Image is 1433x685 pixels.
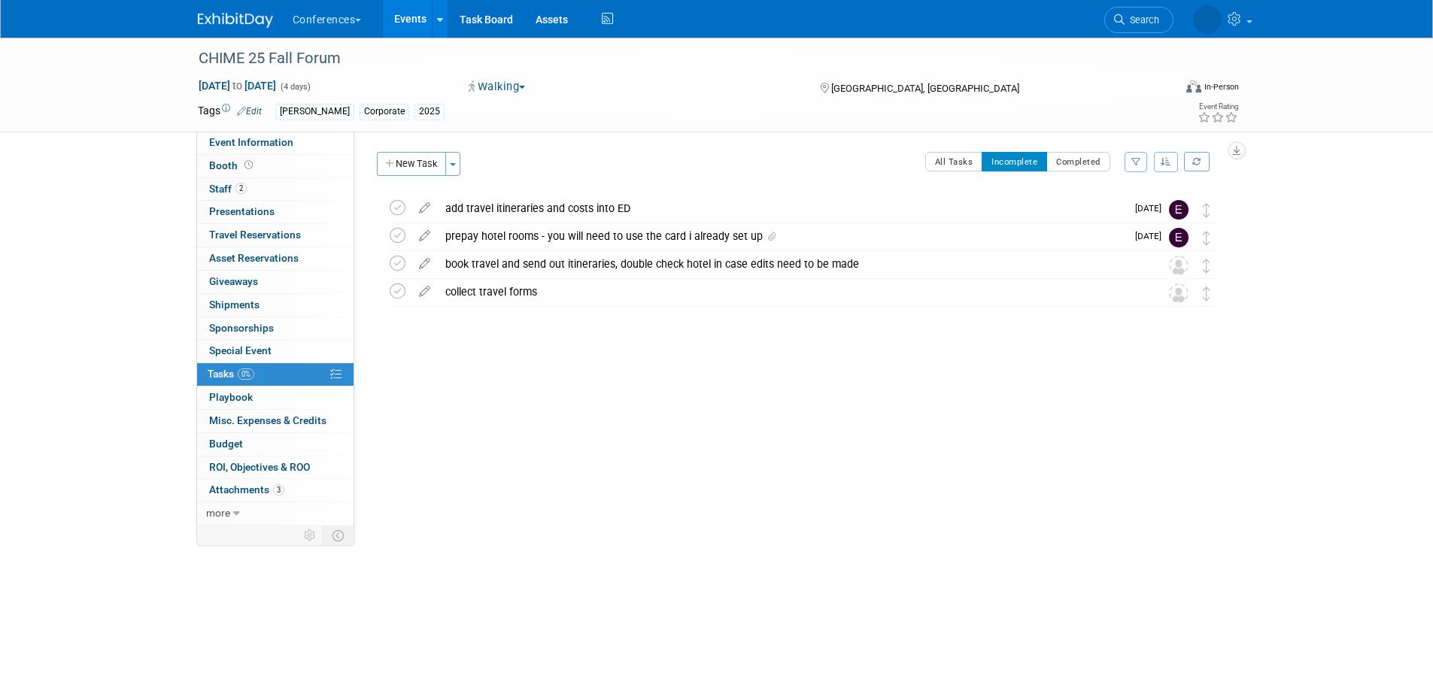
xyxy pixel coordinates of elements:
[982,152,1047,171] button: Incomplete
[209,461,310,473] span: ROI, Objectives & ROO
[438,195,1126,221] div: add travel itineraries and costs into ED
[463,79,531,95] button: Walking
[209,252,299,264] span: Asset Reservations
[1046,152,1110,171] button: Completed
[411,229,438,243] a: edit
[209,183,247,195] span: Staff
[237,106,262,117] a: Edit
[209,322,274,334] span: Sponsorships
[411,257,438,271] a: edit
[1203,259,1210,273] i: Move task
[197,155,354,177] a: Booth
[323,526,354,545] td: Toggle Event Tabs
[197,201,354,223] a: Presentations
[1169,256,1189,275] img: Unassigned
[197,410,354,432] a: Misc. Expenses & Credits
[279,82,311,92] span: (4 days)
[241,159,256,171] span: Booth not reserved yet
[275,104,354,120] div: [PERSON_NAME]
[230,80,244,92] span: to
[197,502,354,525] a: more
[438,223,1126,249] div: prepay hotel rooms - you will need to use the card i already set up
[197,132,354,154] a: Event Information
[197,247,354,270] a: Asset Reservations
[209,438,243,450] span: Budget
[831,83,1019,94] span: [GEOGRAPHIC_DATA], [GEOGRAPHIC_DATA]
[1198,103,1238,111] div: Event Rating
[438,251,1139,277] div: book travel and send out itineraries, double check hotel in case edits need to be made
[238,368,254,380] span: 0%
[197,479,354,502] a: Attachments3
[1169,283,1189,303] img: Unassigned
[1186,80,1201,92] img: Format-Inperson.png
[411,202,438,215] a: edit
[197,178,354,201] a: Staff2
[925,152,983,171] button: All Tasks
[197,317,354,340] a: Sponsorships
[208,368,254,380] span: Tasks
[197,363,354,386] a: Tasks0%
[209,391,253,403] span: Playbook
[193,45,1151,72] div: CHIME 25 Fall Forum
[1104,7,1173,33] a: Search
[1085,78,1240,101] div: Event Format
[197,456,354,479] a: ROI, Objectives & ROO
[197,271,354,293] a: Giveaways
[198,103,262,120] td: Tags
[1184,152,1210,171] a: Refresh
[209,136,293,148] span: Event Information
[197,294,354,317] a: Shipments
[209,275,258,287] span: Giveaways
[414,104,445,120] div: 2025
[198,79,277,92] span: [DATE] [DATE]
[1135,203,1169,214] span: [DATE]
[209,159,256,171] span: Booth
[209,229,301,241] span: Travel Reservations
[1204,81,1239,92] div: In-Person
[1203,203,1210,217] i: Move task
[297,526,323,545] td: Personalize Event Tab Strip
[209,414,326,426] span: Misc. Expenses & Credits
[209,483,284,496] span: Attachments
[1203,286,1210,301] i: Move task
[209,299,260,311] span: Shipments
[197,340,354,362] a: Special Event
[197,386,354,409] a: Playbook
[197,433,354,456] a: Budget
[1193,5,1222,34] img: Stephanie Donley
[1203,231,1210,245] i: Move task
[198,13,273,28] img: ExhibitDay
[1125,14,1159,26] span: Search
[411,285,438,299] a: edit
[206,507,230,519] span: more
[273,484,284,496] span: 3
[235,183,247,194] span: 2
[1169,228,1189,247] img: Erin Anderson
[197,224,354,247] a: Travel Reservations
[1169,200,1189,220] img: Erin Anderson
[377,152,446,176] button: New Task
[360,104,409,120] div: Corporate
[438,279,1139,305] div: collect travel forms
[209,205,275,217] span: Presentations
[1135,231,1169,241] span: [DATE]
[209,344,272,356] span: Special Event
